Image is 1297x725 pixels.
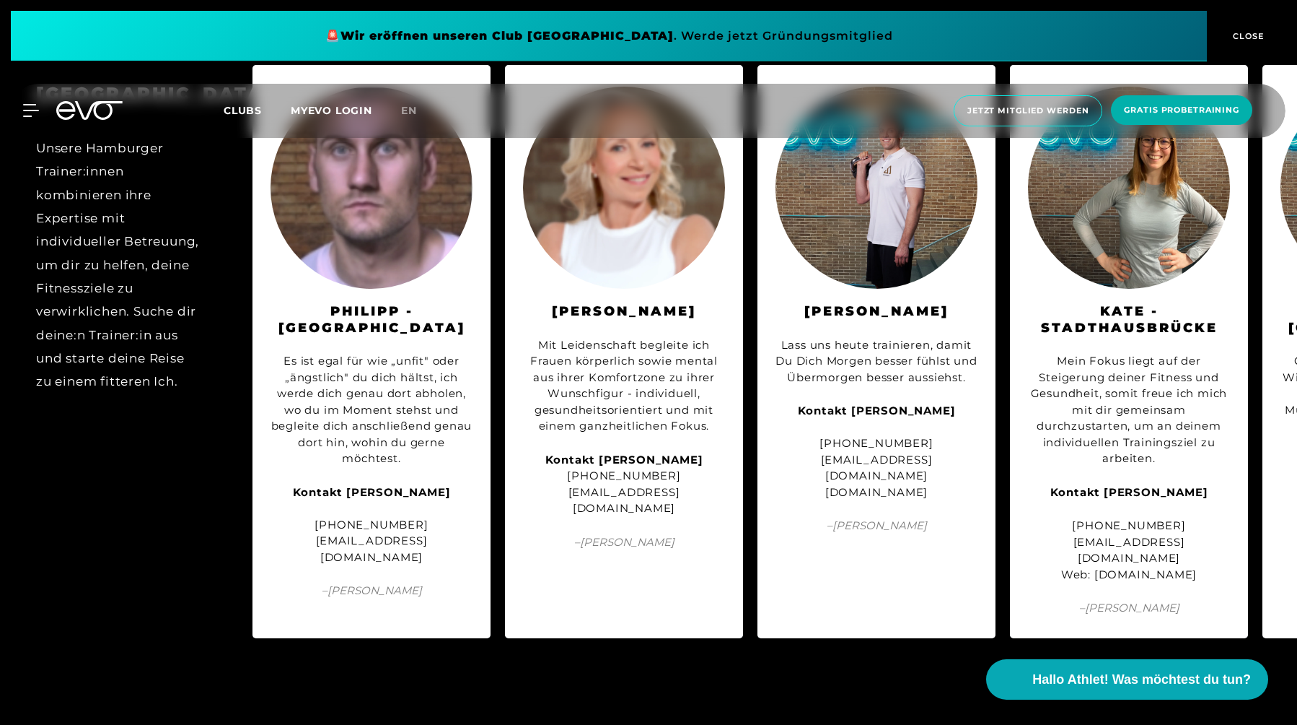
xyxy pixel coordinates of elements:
span: Gratis Probetraining [1124,104,1239,116]
span: CLOSE [1229,30,1265,43]
div: Lass uns heute trainieren, damit Du Dich Morgen besser fühlst und Übermorgen besser aussiehst. [775,337,977,386]
img: Leonard [775,87,977,289]
strong: Kontakt [PERSON_NAME] [293,485,451,499]
a: Gratis Probetraining [1107,95,1257,126]
strong: Kontakt [PERSON_NAME] [1050,485,1208,499]
span: Jetzt Mitglied werden [967,105,1089,117]
div: Es ist egal für wie „unfit" oder „ängstlich" du dich hältst, ich werde dich genau dort abholen, w... [271,353,472,467]
div: Mein Fokus liegt auf der Steigerung deiner Fitness und Gesundheit, somit freue ich mich mit dir g... [1028,353,1230,467]
span: en [401,104,417,117]
h3: [PERSON_NAME] [523,303,725,320]
div: Mit Leidenschaft begleite ich Frauen körperlich sowie mental aus ihrer Komfortzone zu ihrer Wunsc... [523,337,725,435]
div: Unsere Hamburger Trainer:innen kombinieren ihre Expertise mit individueller Betreuung, um dir zu ... [36,136,202,393]
div: [PHONE_NUMBER] [EMAIL_ADDRESS][DOMAIN_NAME] [523,452,725,517]
strong: Kontakt [PERSON_NAME] [798,404,956,417]
button: Hallo Athlet! Was möchtest du tun? [986,659,1268,700]
h3: KATE - STADTHAUSBRÜCKE [1028,303,1230,336]
div: [PHONE_NUMBER] [EMAIL_ADDRESS][DOMAIN_NAME] [DOMAIN_NAME] [775,403,977,500]
span: – [PERSON_NAME] [775,518,977,534]
img: Christina [523,87,725,289]
h3: [PERSON_NAME] [775,303,977,320]
a: MYEVO LOGIN [291,104,372,117]
span: – [PERSON_NAME] [523,534,725,551]
span: Clubs [224,104,262,117]
img: Philipp [271,87,472,289]
a: en [401,103,434,119]
strong: Kontakt [PERSON_NAME] [545,453,703,466]
span: – [PERSON_NAME] [271,583,472,599]
button: CLOSE [1207,11,1286,61]
a: Clubs [224,103,291,117]
span: – [PERSON_NAME] [1028,600,1230,617]
img: Kate [1028,87,1230,289]
a: Jetzt Mitglied werden [949,95,1107,126]
div: [PHONE_NUMBER] [EMAIL_ADDRESS][DOMAIN_NAME] [271,485,472,566]
h3: Philipp - [GEOGRAPHIC_DATA] [271,303,472,336]
div: [PHONE_NUMBER] [EMAIL_ADDRESS][DOMAIN_NAME] Web: [DOMAIN_NAME] [1028,518,1230,583]
span: Hallo Athlet! Was möchtest du tun? [1032,670,1251,690]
